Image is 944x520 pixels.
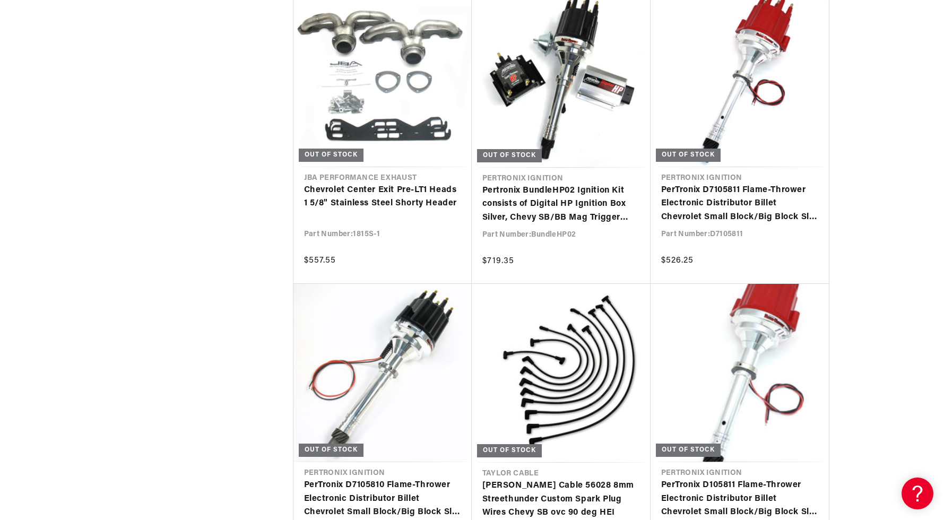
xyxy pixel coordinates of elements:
[482,479,640,520] a: [PERSON_NAME] Cable 56028 8mm Streethunder Custom Spark Plug Wires Chevy SB ovc 90 deg HEI
[304,184,461,211] a: Chevrolet Center Exit Pre-LT1 Heads 1 5/8" Stainless Steel Shorty Header
[661,479,818,519] a: PerTronix D105811 Flame-Thrower Electronic Distributor Billet Chevrolet Small Block/Big Block Sli...
[304,479,461,519] a: PerTronix D7105810 Flame-Thrower Electronic Distributor Billet Chevrolet Small Block/Big Block Sl...
[661,184,818,224] a: PerTronix D7105811 Flame-Thrower Electronic Distributor Billet Chevrolet Small Block/Big Block Sl...
[482,184,640,225] a: Pertronix BundleHP02 Ignition Kit consists of Digital HP Ignition Box Silver, Chevy SB/BB Mag Tri...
